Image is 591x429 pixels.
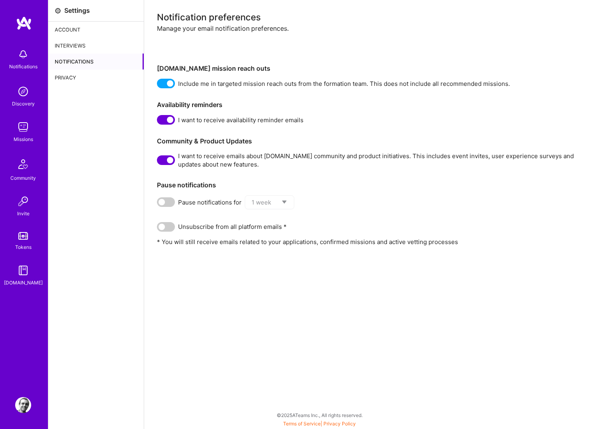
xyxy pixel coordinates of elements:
div: Tokens [15,243,32,251]
h3: Pause notifications [157,181,578,189]
div: Missions [14,135,33,143]
div: Settings [64,6,90,15]
div: Discovery [12,99,35,108]
img: Community [14,155,33,174]
img: teamwork [15,119,31,135]
a: Terms of Service [283,421,321,427]
h3: Community & Product Updates [157,137,578,145]
img: logo [16,16,32,30]
img: guide book [15,262,31,278]
div: Notifications [48,54,144,70]
img: User Avatar [15,397,31,413]
span: | [283,421,356,427]
a: User Avatar [13,397,33,413]
a: Privacy Policy [323,421,356,427]
img: Invite [15,193,31,209]
img: tokens [18,232,28,240]
h3: Availability reminders [157,101,578,109]
span: Include me in targeted mission reach outs from the formation team. This does not include all reco... [178,79,510,88]
span: I want to receive emails about [DOMAIN_NAME] community and product initiatives. This includes eve... [178,152,578,169]
span: Unsubscribe from all platform emails * [178,222,287,231]
div: Interviews [48,38,144,54]
span: I want to receive availability reminder emails [178,116,303,124]
p: * You will still receive emails related to your applications, confirmed missions and active vetti... [157,238,578,246]
div: © 2025 ATeams Inc., All rights reserved. [48,405,591,425]
div: Notification preferences [157,13,578,21]
h3: [DOMAIN_NAME] mission reach outs [157,65,578,72]
div: Notifications [9,62,38,71]
div: Invite [17,209,30,218]
i: icon Settings [55,8,61,14]
img: bell [15,46,31,62]
div: Community [10,174,36,182]
span: Pause notifications for [178,198,242,207]
div: Privacy [48,70,144,85]
div: [DOMAIN_NAME] [4,278,43,287]
div: Account [48,22,144,38]
div: Manage your email notification preferences. [157,24,578,58]
img: discovery [15,83,31,99]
